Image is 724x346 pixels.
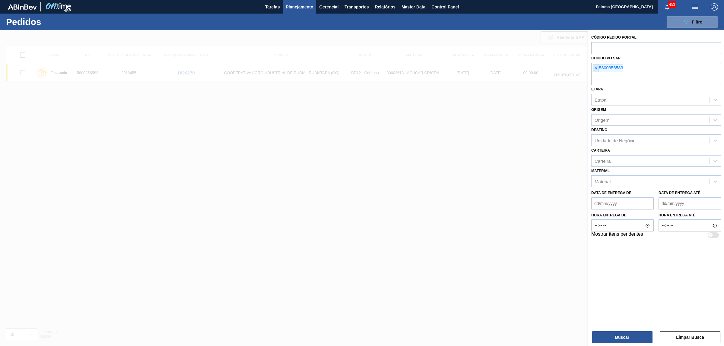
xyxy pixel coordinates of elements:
[591,56,621,60] label: Códido PO SAP
[595,158,611,163] div: Carteira
[692,20,703,24] span: Filtro
[593,64,623,72] div: 5800356583
[286,3,313,11] span: Planejamento
[345,3,369,11] span: Transportes
[431,3,459,11] span: Control Panel
[659,191,700,195] label: Data de Entrega até
[591,108,606,112] label: Origem
[591,231,643,239] label: Mostrar itens pendentes
[265,3,280,11] span: Tarefas
[658,3,677,11] button: Notificações
[591,148,610,153] label: Carteira
[591,169,610,173] label: Material
[591,191,631,195] label: Data de Entrega de
[8,4,37,10] img: TNhmsLtSVTkK8tSr43FrP2fwEKptu5GPRR3wAAAABJRU5ErkJggg==
[595,97,606,102] div: Etapa
[711,3,718,11] img: Logout
[595,138,636,143] div: Unidade de Negócio
[691,3,699,11] img: userActions
[591,128,607,132] label: Destino
[6,18,99,25] h1: Pedidos
[593,64,599,72] span: ×
[319,3,338,11] span: Gerencial
[591,87,603,91] label: Etapa
[667,16,718,28] button: Filtro
[591,197,654,209] input: dd/mm/yyyy
[591,35,637,39] label: Código Pedido Portal
[375,3,395,11] span: Relatórios
[591,211,654,220] label: Hora entrega de
[668,1,676,8] span: 453
[659,211,721,220] label: Hora entrega até
[659,197,721,209] input: dd/mm/yyyy
[402,3,425,11] span: Master Data
[595,118,609,123] div: Origem
[595,179,611,184] div: Material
